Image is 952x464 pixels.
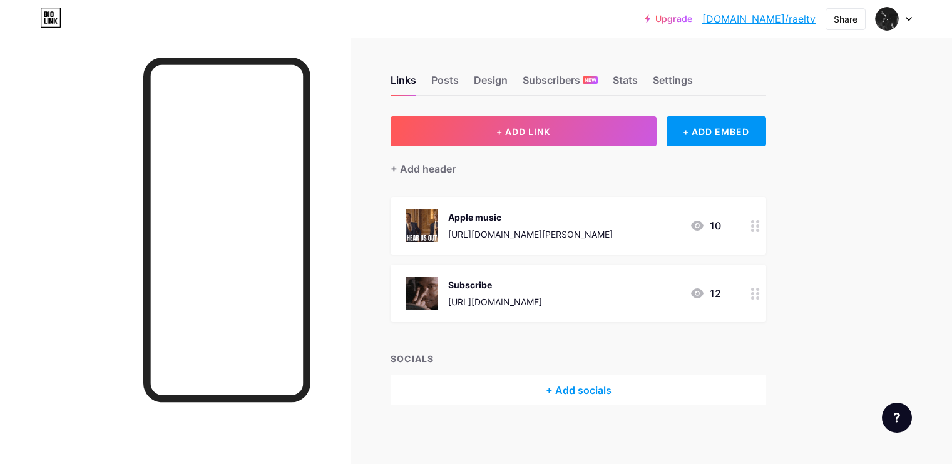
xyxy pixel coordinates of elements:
[702,11,816,26] a: [DOMAIN_NAME]/raeltv
[474,73,508,95] div: Design
[431,73,459,95] div: Posts
[448,211,613,224] div: Apple music
[523,73,598,95] div: Subscribers
[834,13,857,26] div: Share
[448,295,542,308] div: [URL][DOMAIN_NAME]
[448,228,613,241] div: [URL][DOMAIN_NAME][PERSON_NAME]
[391,375,766,405] div: + Add socials
[406,277,438,310] img: Subscribe
[690,218,721,233] div: 10
[391,73,416,95] div: Links
[391,352,766,365] div: SOCIALS
[653,73,693,95] div: Settings
[496,126,550,137] span: + ADD LINK
[690,286,721,301] div: 12
[585,76,596,84] span: NEW
[645,14,692,24] a: Upgrade
[667,116,766,146] div: + ADD EMBED
[406,209,438,242] img: Apple music
[875,7,899,31] img: Rael TV
[448,278,542,291] div: Subscribe
[391,161,456,176] div: + Add header
[613,73,638,95] div: Stats
[391,116,657,146] button: + ADD LINK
